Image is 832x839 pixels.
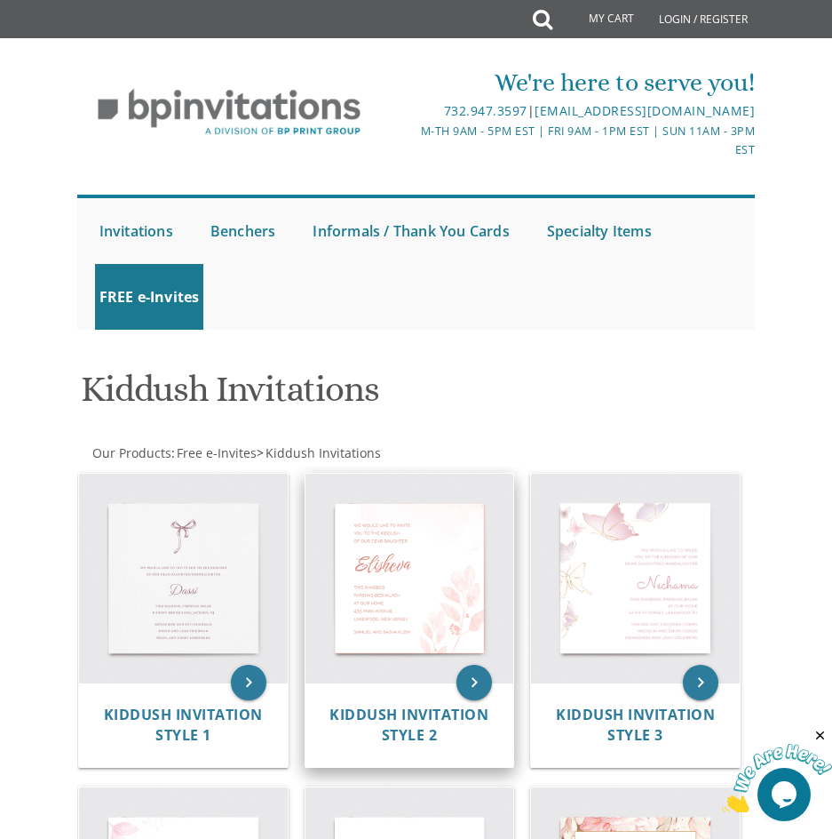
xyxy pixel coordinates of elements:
a: Specialty Items [543,198,656,264]
a: Invitations [95,198,178,264]
a: Kiddush Invitation Style 1 [104,707,263,744]
a: My Cart [551,2,646,37]
img: Kiddush Invitation Style 2 [305,474,514,683]
a: Our Products [91,444,171,461]
a: keyboard_arrow_right [456,665,492,700]
img: Kiddush Invitation Style 1 [79,474,288,683]
a: Benchers [206,198,281,264]
a: Kiddush Invitation Style 3 [556,707,715,744]
iframe: chat widget [722,728,832,812]
a: Informals / Thank You Cards [308,198,513,264]
a: FREE e-Invites [95,264,204,330]
img: Kiddush Invitation Style 3 [531,474,740,683]
div: : [77,444,756,462]
span: Kiddush Invitation Style 3 [556,705,715,745]
img: BP Invitation Loft [77,76,382,149]
a: [EMAIL_ADDRESS][DOMAIN_NAME] [535,102,755,119]
span: Free e-Invites [177,444,257,461]
div: We're here to serve you! [417,65,755,100]
a: 732.947.3597 [444,102,527,119]
h1: Kiddush Invitations [81,370,751,422]
span: Kiddush Invitation Style 2 [329,705,488,745]
div: M-Th 9am - 5pm EST | Fri 9am - 1pm EST | Sun 11am - 3pm EST [417,122,755,160]
a: keyboard_arrow_right [683,665,718,700]
a: Free e-Invites [175,444,257,461]
span: Kiddush Invitation Style 1 [104,705,263,745]
span: > [257,444,381,461]
div: | [417,100,755,122]
a: keyboard_arrow_right [231,665,266,700]
a: Kiddush Invitation Style 2 [329,707,488,744]
span: Kiddush Invitations [265,444,381,461]
a: Kiddush Invitations [264,444,381,461]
